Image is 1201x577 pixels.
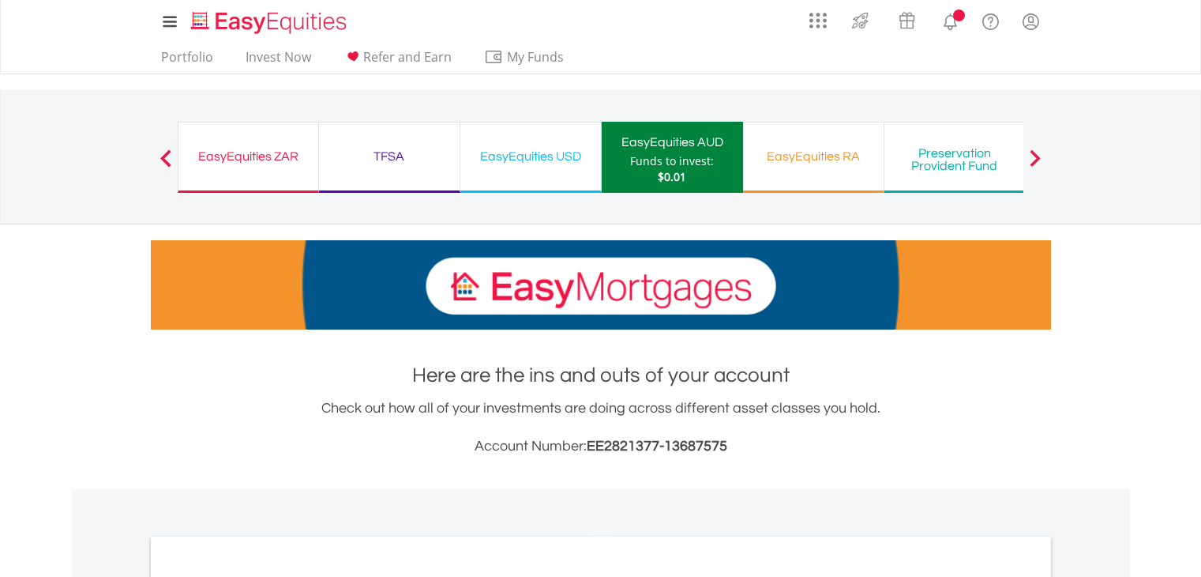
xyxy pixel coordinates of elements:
[337,49,458,74] a: Refer and Earn
[328,145,450,168] div: TFSA
[884,4,930,33] a: Vouchers
[151,436,1051,458] h3: Account Number:
[970,4,1011,36] a: FAQ's and Support
[658,169,686,184] span: $0.01
[809,12,827,29] img: grid-menu-icon.svg
[753,145,874,168] div: EasyEquities RA
[484,47,587,67] span: My Funds
[151,361,1051,390] h1: Here are the ins and outs of your account
[185,4,353,36] a: Home page
[188,145,309,168] div: EasyEquities ZAR
[188,9,353,36] img: EasyEquities_Logo.png
[847,8,873,33] img: thrive-v2.svg
[894,8,920,33] img: vouchers-v2.svg
[1011,4,1051,39] a: My Profile
[151,240,1051,330] img: EasyMortage Promotion Banner
[611,131,734,153] div: EasyEquities AUD
[894,147,1015,172] div: Preservation Provident Fund
[930,4,970,36] a: Notifications
[363,48,452,66] span: Refer and Earn
[239,49,317,74] a: Invest Now
[151,398,1051,458] div: Check out how all of your investments are doing across different asset classes you hold.
[630,153,714,169] div: Funds to invest:
[150,157,182,173] button: Previous
[1019,157,1051,173] button: Next
[587,439,727,454] span: EE2821377-13687575
[470,145,591,168] div: EasyEquities USD
[155,49,220,74] a: Portfolio
[799,4,837,29] a: AppsGrid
